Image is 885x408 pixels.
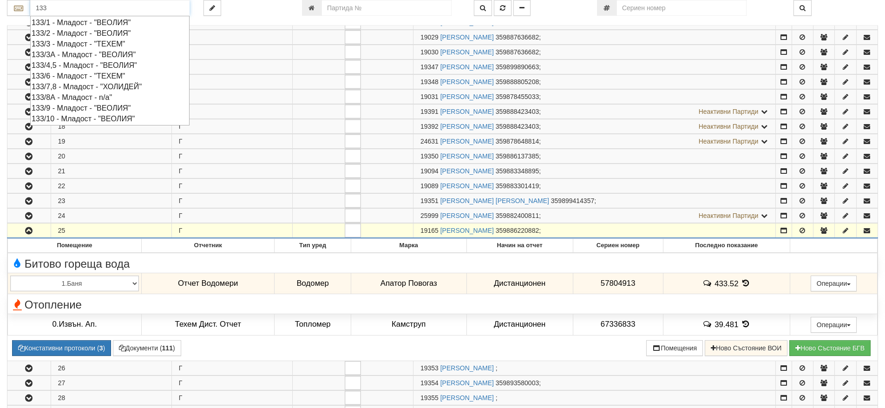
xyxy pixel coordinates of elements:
[12,340,111,356] button: Констативни протоколи (3)
[413,60,775,74] td: ;
[413,90,775,104] td: ;
[32,113,188,124] div: 133/10 - Младост - "ВЕОЛИЯ"
[32,103,188,113] div: 133/9 - Младост - "ВЕОЛИЯ"
[51,179,171,193] td: 22
[496,123,539,130] span: 359888423403
[351,239,466,253] th: Марка
[551,197,594,204] span: 359899414357
[496,182,539,190] span: 359883301419
[420,63,439,71] span: Партида №
[171,90,292,104] td: Г
[171,119,292,134] td: Г
[811,276,857,291] button: Операции
[601,279,636,288] span: 57804913
[413,134,775,149] td: ;
[51,194,171,208] td: 23
[171,164,292,178] td: Г
[440,63,494,71] a: [PERSON_NAME]
[420,212,439,219] span: Партида №
[466,273,573,294] td: Дистанционен
[171,179,292,193] td: Г
[466,239,573,253] th: Начин на отчет
[466,314,573,335] td: Дистанционен
[705,340,787,356] button: Ново Състояние ВОИ
[171,30,292,45] td: Г
[496,33,539,41] span: 359887636682
[171,224,292,238] td: Г
[496,108,539,115] span: 359888423403
[496,167,539,175] span: 359883348895
[51,224,171,238] td: 25
[413,30,775,45] td: ;
[99,344,103,352] b: 3
[496,48,539,56] span: 359887636682
[32,39,188,49] div: 133/3 - Младост - "ТЕХЕМ"
[420,48,439,56] span: Партида №
[420,364,439,372] span: Партида №
[175,320,241,329] span: Техем Дист. Отчет
[440,93,494,100] a: [PERSON_NAME]
[413,194,775,208] td: ;
[573,239,663,253] th: Сериен номер
[413,75,775,89] td: ;
[420,379,439,387] span: Партида №
[351,273,466,294] td: Апатор Повогаз
[496,152,539,160] span: 359886137385
[171,149,292,164] td: Г
[699,138,759,145] span: Неактивни Партиди
[646,340,703,356] button: Помещения
[420,152,439,160] span: Партида №
[496,93,539,100] span: 359878455033
[420,93,439,100] span: Партида №
[496,379,539,387] span: 359893580003
[715,279,738,288] span: 433.52
[702,320,715,329] span: История на забележките
[496,63,539,71] span: 359899890663
[32,17,188,28] div: 133/1 - Младост - "ВЕОЛИЯ"
[51,390,171,405] td: 28
[715,320,738,329] span: 39.481
[51,119,171,134] td: 18
[171,390,292,405] td: Г
[699,212,759,219] span: Неактивни Партиди
[10,299,82,311] span: Отопление
[162,344,173,352] b: 111
[440,108,494,115] a: [PERSON_NAME]
[413,390,775,405] td: ;
[171,75,292,89] td: Г
[440,227,494,234] a: [PERSON_NAME]
[496,78,539,86] span: 359888805208
[601,320,636,329] span: 67336833
[351,314,466,335] td: Камструп
[51,375,171,390] td: 27
[663,239,790,253] th: Последно показание
[51,361,171,375] td: 26
[178,279,238,288] span: Отчет Водомери
[420,78,439,86] span: Партида №
[440,78,494,86] a: [PERSON_NAME]
[141,239,275,253] th: Отчетник
[420,394,439,401] span: Партида №
[741,279,751,288] span: История на показанията
[413,164,775,178] td: ;
[496,227,539,234] span: 359886220882
[171,209,292,223] td: Г
[420,33,439,41] span: Партида №
[496,212,539,219] span: 359882400811
[32,28,188,39] div: 133/2 - Младост - "ВЕОЛИЯ"
[420,123,439,130] span: Партида №
[420,167,439,175] span: Партида №
[440,138,494,145] a: [PERSON_NAME]
[440,364,494,372] a: [PERSON_NAME]
[440,167,494,175] a: [PERSON_NAME]
[413,375,775,390] td: ;
[32,49,188,60] div: 133/3А - Младост - "ВЕОЛИЯ"
[171,105,292,119] td: Г
[413,179,775,193] td: ;
[420,182,439,190] span: Партида №
[413,361,775,375] td: ;
[440,212,494,219] a: [PERSON_NAME]
[413,119,775,134] td: ;
[440,48,494,56] a: [PERSON_NAME]
[440,152,494,160] a: [PERSON_NAME]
